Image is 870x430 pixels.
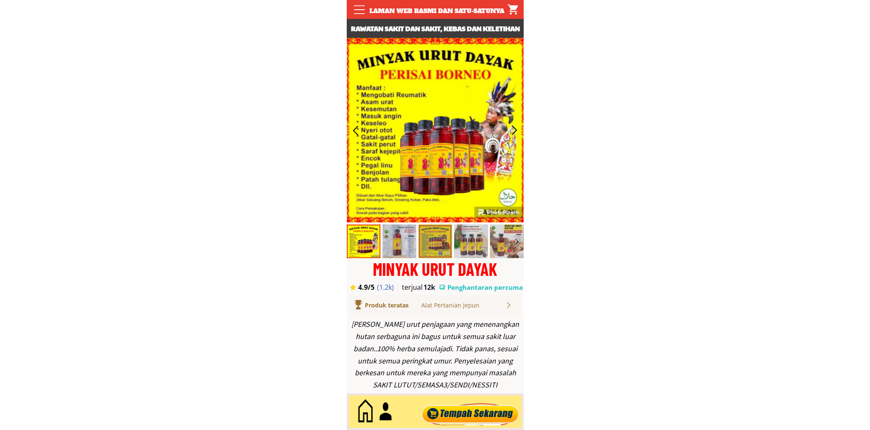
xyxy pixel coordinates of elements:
div: Produk teratas [365,301,433,310]
h3: terjual [402,283,431,292]
h3: Rawatan sakit dan sakit, kebas dan keletihan [347,23,524,34]
div: MINYAK URUT DAYAK [347,260,524,278]
h3: 12k [423,283,438,292]
div: Laman web rasmi dan satu-satunya [365,6,509,16]
h3: Penghantaran percuma [447,283,523,292]
div: [PERSON_NAME] urut penjagaan yang menenangkan hutan serbaguna ini bagus untuk semua sakit luar ba... [351,318,519,391]
h3: 4.9/5 [358,283,382,292]
div: Alat Pertanian Jepun [421,301,505,310]
h3: (1.2k) [377,283,399,292]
